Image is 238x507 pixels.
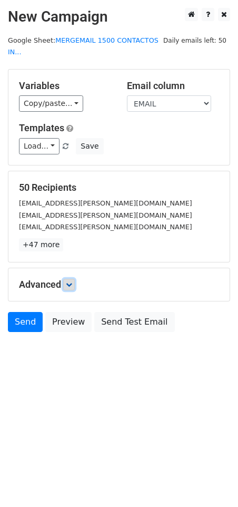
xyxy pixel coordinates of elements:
[160,36,230,44] a: Daily emails left: 50
[76,138,103,154] button: Save
[19,238,63,251] a: +47 more
[19,211,192,219] small: [EMAIL_ADDRESS][PERSON_NAME][DOMAIN_NAME]
[160,35,230,46] span: Daily emails left: 50
[19,95,83,112] a: Copy/paste...
[185,456,238,507] iframe: Chat Widget
[94,312,174,332] a: Send Test Email
[19,122,64,133] a: Templates
[8,36,158,56] a: MERGEMAIL 1500 CONTACTOS IN...
[19,199,192,207] small: [EMAIL_ADDRESS][PERSON_NAME][DOMAIN_NAME]
[8,36,158,56] small: Google Sheet:
[185,456,238,507] div: Widget de chat
[19,279,219,290] h5: Advanced
[45,312,92,332] a: Preview
[8,8,230,26] h2: New Campaign
[19,80,111,92] h5: Variables
[19,138,60,154] a: Load...
[8,312,43,332] a: Send
[19,223,192,231] small: [EMAIL_ADDRESS][PERSON_NAME][DOMAIN_NAME]
[127,80,219,92] h5: Email column
[19,182,219,193] h5: 50 Recipients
